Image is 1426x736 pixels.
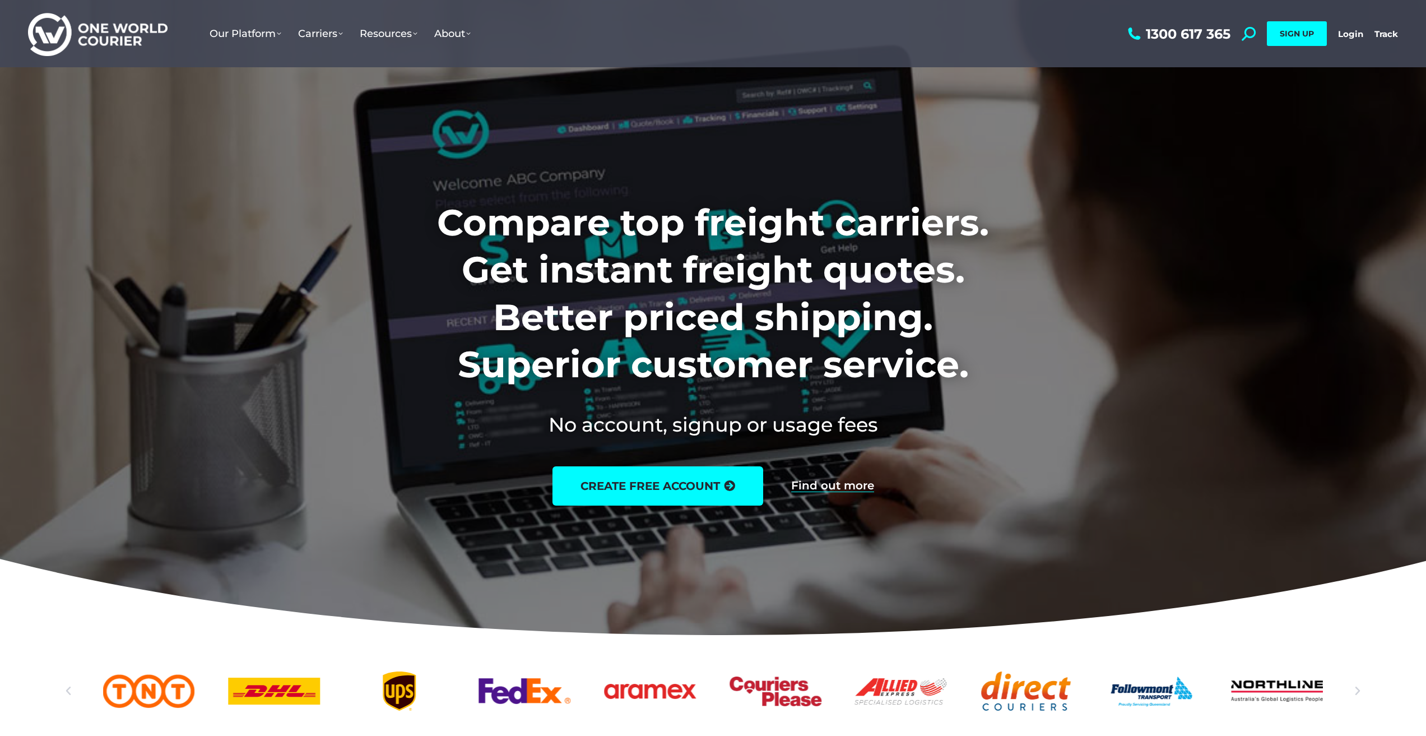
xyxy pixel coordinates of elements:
h2: No account, signup or usage fees [363,411,1063,438]
a: Followmont transoirt web logo [1106,672,1197,711]
a: Allied Express logo [855,672,947,711]
div: Slides [103,672,1323,711]
a: Couriers Please logo [730,672,821,711]
a: Northline logo [1231,672,1323,711]
div: 6 / 25 [604,672,696,711]
a: Aramex_logo [604,672,696,711]
a: create free account [552,466,763,506]
span: Resources [360,27,417,40]
a: About [426,16,479,51]
a: DHl logo [228,672,320,711]
a: Carriers [290,16,351,51]
a: Our Platform [201,16,290,51]
a: Direct Couriers logo [980,672,1072,711]
div: 2 / 25 [103,672,195,711]
a: TNT logo Australian freight company [103,672,195,711]
a: UPS logo [354,672,445,711]
div: 10 / 25 [1106,672,1197,711]
div: 9 / 25 [980,672,1072,711]
span: SIGN UP [1280,29,1314,39]
div: 4 / 25 [354,672,445,711]
a: 1300 617 365 [1125,27,1230,41]
div: 3 / 25 [228,672,320,711]
a: Track [1374,29,1398,39]
span: About [434,27,471,40]
a: Find out more [791,480,874,492]
span: Carriers [298,27,343,40]
div: 5 / 25 [479,672,571,711]
h1: Compare top freight carriers. Get instant freight quotes. Better priced shipping. Superior custom... [363,199,1063,388]
a: SIGN UP [1267,21,1327,46]
a: Login [1338,29,1363,39]
img: One World Courier [28,11,168,57]
span: Our Platform [210,27,281,40]
div: 11 / 25 [1231,672,1323,711]
div: 7 / 25 [730,672,821,711]
div: 8 / 25 [855,672,947,711]
a: FedEx logo [479,672,571,711]
a: Resources [351,16,426,51]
